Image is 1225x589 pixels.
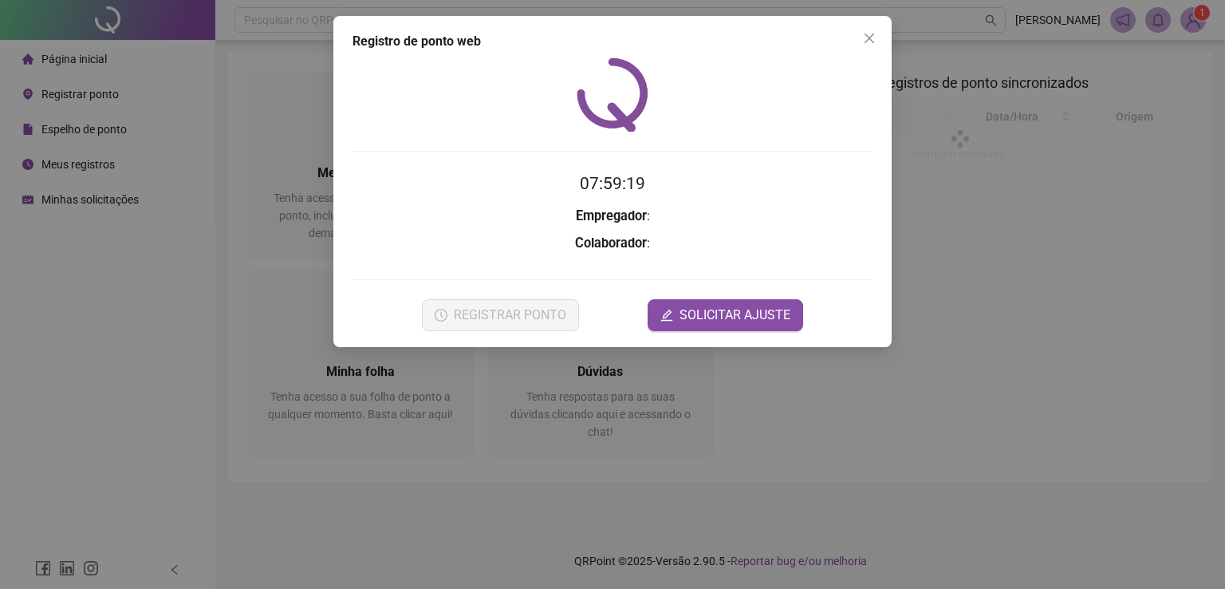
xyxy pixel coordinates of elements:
[353,206,872,227] h3: :
[660,309,673,322] span: edit
[580,174,645,193] time: 07:59:19
[422,299,579,331] button: REGISTRAR PONTO
[679,306,790,325] span: SOLICITAR AJUSTE
[575,235,647,251] strong: Colaborador
[577,57,648,132] img: QRPoint
[576,208,647,223] strong: Empregador
[857,26,882,51] button: Close
[863,32,876,45] span: close
[353,32,872,51] div: Registro de ponto web
[353,233,872,254] h3: :
[648,299,803,331] button: editSOLICITAR AJUSTE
